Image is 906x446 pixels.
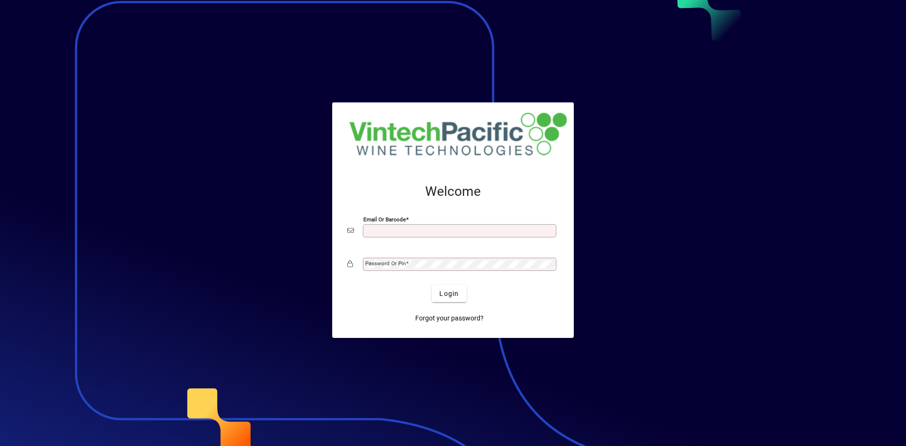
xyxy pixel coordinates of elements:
mat-label: Password or Pin [365,260,406,267]
mat-label: Email or Barcode [363,216,406,223]
button: Login [432,285,466,302]
span: Login [439,289,459,299]
a: Forgot your password? [411,310,487,327]
span: Forgot your password? [415,313,484,323]
h2: Welcome [347,184,559,200]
